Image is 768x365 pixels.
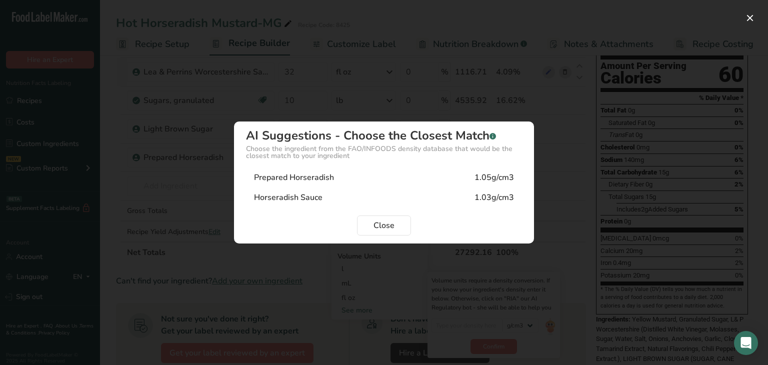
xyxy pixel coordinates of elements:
[246,129,522,141] div: AI Suggestions - Choose the Closest Match
[254,191,322,203] div: Horseradish Sauce
[373,219,394,231] span: Close
[357,215,411,235] button: Close
[474,191,514,203] div: 1.03g/cm3
[246,145,522,159] div: Choose the ingredient from the FAO/INFOODS density database that would be the closest match to yo...
[474,171,514,183] div: 1.05g/cm3
[254,171,334,183] div: Prepared Horseradish
[734,331,758,355] div: Open Intercom Messenger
